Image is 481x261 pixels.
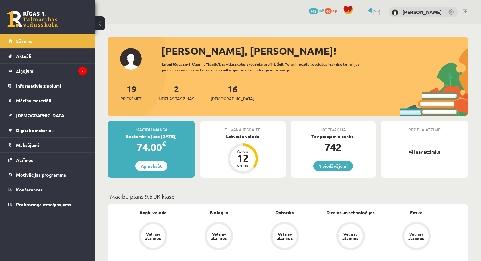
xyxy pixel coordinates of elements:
[144,232,162,240] div: Vēl nav atzīmes
[162,139,166,148] span: €
[110,192,466,201] p: Mācību plāns 9.b JK klase
[291,133,376,140] div: Tev pieejamie punkti
[408,232,425,240] div: Vēl nav atzīmes
[16,157,33,163] span: Atzīmes
[211,95,254,102] span: [DEMOGRAPHIC_DATA]
[8,167,87,182] a: Motivācijas programma
[8,64,87,78] a: Ziņojumi2
[120,83,142,102] a: 19Priekšmeti
[200,133,285,140] div: Latviešu valoda
[210,232,228,240] div: Vēl nav atzīmes
[16,53,31,59] span: Aktuāli
[8,182,87,197] a: Konferences
[8,153,87,167] a: Atzīmes
[16,202,71,207] span: Proktoringa izmēģinājums
[313,161,353,171] a: 1 piedāvājumi
[16,127,54,133] span: Digitālie materiāli
[309,8,318,14] span: 742
[161,43,468,58] div: [PERSON_NAME], [PERSON_NAME]!
[326,209,375,216] a: Dizains un tehnoloģijas
[233,149,252,153] div: Atlicis
[252,222,318,252] a: Vēl nav atzīmes
[200,133,285,175] a: Latviešu valoda Atlicis 12 dienas
[162,61,379,73] div: Laipni lūgts savā Rīgas 1. Tālmācības vidusskolas skolnieka profilā. Šeit Tu vari redzēt tuvojošo...
[139,209,167,216] a: Angļu valoda
[8,197,87,212] a: Proktoringa izmēģinājums
[8,93,87,108] a: Mācību materiāli
[233,163,252,167] div: dienas
[381,121,468,133] div: Pēdējā atzīme
[384,222,449,252] a: Vēl nav atzīmes
[325,8,332,14] span: 46
[276,232,293,240] div: Vēl nav atzīmes
[211,83,254,102] a: 16[DEMOGRAPHIC_DATA]
[186,222,252,252] a: Vēl nav atzīmes
[120,222,186,252] a: Vēl nav atzīmes
[8,123,87,137] a: Digitālie materiāli
[159,95,194,102] span: Neizlasītās ziņas
[16,112,66,118] span: [DEMOGRAPHIC_DATA]
[159,83,194,102] a: 2Neizlasītās ziņas
[342,232,360,240] div: Vēl nav atzīmes
[291,121,376,133] div: Motivācija
[384,149,465,155] p: Vēl nav atzīmju!
[233,153,252,163] div: 12
[8,108,87,123] a: [DEMOGRAPHIC_DATA]
[309,8,324,13] a: 742 mP
[200,121,285,133] div: Tuvākā ieskaite
[16,78,87,93] legend: Informatīvie ziņojumi
[291,140,376,155] div: 742
[7,11,58,27] a: Rīgas 1. Tālmācības vidusskola
[16,98,51,103] span: Mācību materiāli
[16,172,66,178] span: Motivācijas programma
[8,49,87,63] a: Aktuāli
[325,8,340,13] a: 46 xp
[8,34,87,48] a: Sākums
[108,140,195,155] div: 74.00
[392,9,398,16] img: Vera Priede
[333,8,337,13] span: xp
[16,64,87,78] legend: Ziņojumi
[108,121,195,133] div: Mācību maksa
[410,209,422,216] a: Fizika
[318,222,384,252] a: Vēl nav atzīmes
[8,138,87,152] a: Maksājumi
[16,187,43,192] span: Konferences
[108,133,195,140] div: Septembris (līdz [DATE])
[120,95,142,102] span: Priekšmeti
[319,8,324,13] span: mP
[135,161,167,171] a: Apmaksāt
[402,9,442,15] a: [PERSON_NAME]
[78,67,87,75] i: 2
[16,138,87,152] legend: Maksājumi
[275,209,294,216] a: Datorika
[210,209,228,216] a: Bioloģija
[8,78,87,93] a: Informatīvie ziņojumi
[16,38,32,44] span: Sākums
